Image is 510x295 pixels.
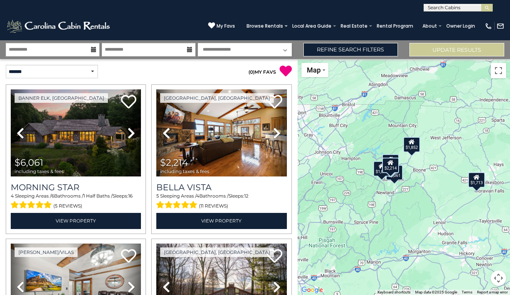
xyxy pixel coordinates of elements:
a: (0)MY FAVS [248,69,276,75]
span: 5 [156,193,159,199]
a: View Property [11,213,141,229]
a: Owner Login [442,21,479,31]
img: thumbnail_163276265.jpeg [11,89,141,176]
span: Map data ©2025 Google [415,290,457,294]
span: My Favs [217,23,235,30]
img: White-1-2.png [6,18,112,34]
a: [PERSON_NAME]/Vilas [15,247,78,257]
span: 12 [244,193,248,199]
img: thumbnail_164493838.jpeg [156,89,286,176]
a: Add to favorites [267,248,282,265]
span: $2,214 [160,157,188,168]
button: Map camera controls [491,270,506,286]
a: [GEOGRAPHIC_DATA], [GEOGRAPHIC_DATA] [160,93,274,103]
span: (5 reviews) [53,201,82,211]
a: Add to favorites [121,248,136,265]
img: Google [300,285,325,295]
span: (11 reviews) [199,201,228,211]
a: Browse Rentals [243,21,287,31]
button: Change map style [301,63,328,77]
span: $6,061 [15,157,43,168]
span: 6 [51,193,54,199]
button: Update Results [409,43,504,56]
div: Sleeping Areas / Bathrooms / Sleeps: [156,193,286,211]
a: Local Area Guide [288,21,335,31]
a: Add to favorites [121,94,136,110]
a: About [419,21,441,31]
a: [GEOGRAPHIC_DATA], [GEOGRAPHIC_DATA] [160,247,274,257]
img: mail-regular-white.png [497,22,504,30]
div: $2,050 [382,154,399,170]
span: 16 [128,193,132,199]
span: 0 [250,69,253,75]
a: Bella Vista [156,182,286,193]
span: including taxes & fees [160,169,209,174]
a: Open this area in Google Maps (opens a new window) [300,285,325,295]
a: Morning Star [11,182,141,193]
button: Keyboard shortcuts [378,290,411,295]
div: $1,852 [403,137,420,152]
a: Banner Elk, [GEOGRAPHIC_DATA] [15,93,108,103]
a: Refine Search Filters [303,43,398,56]
span: including taxes & fees [15,169,64,174]
a: My Favs [208,22,235,30]
a: Terms (opens in new tab) [462,290,472,294]
a: Rental Program [373,21,417,31]
div: $6,061 [386,165,403,180]
a: Report a map error [477,290,508,294]
button: Toggle fullscreen view [491,63,506,78]
a: View Property [156,213,286,229]
div: Sleeping Areas / Bathrooms / Sleeps: [11,193,141,211]
span: ( ) [248,69,255,75]
img: phone-regular-white.png [485,22,492,30]
span: 1 Half Baths / [83,193,113,199]
a: Real Estate [337,21,371,31]
span: 4 [11,193,14,199]
div: $2,214 [382,158,399,173]
div: $1,827 [373,161,390,176]
span: Map [307,66,321,74]
div: $1,713 [468,172,485,187]
div: $728 [384,158,398,173]
span: 4 [196,193,199,199]
a: Add to favorites [267,94,282,110]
